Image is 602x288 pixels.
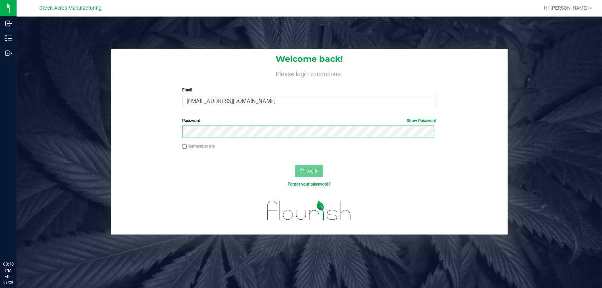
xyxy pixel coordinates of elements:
button: Log In [295,165,323,177]
span: Log In [305,168,319,173]
inline-svg: Outbound [5,50,12,57]
label: Remember me [182,143,215,149]
input: Remember me [182,144,187,149]
span: Hi, [PERSON_NAME]! [544,5,589,11]
p: 08:10 PM EDT [3,261,13,280]
h1: Welcome back! [111,54,508,63]
label: Email [182,87,437,93]
inline-svg: Inbound [5,20,12,27]
a: Show Password [407,118,436,123]
h4: Please login to continue. [111,69,508,77]
img: flourish_logo.svg [260,195,359,227]
span: Green Acres Manufacturing [39,5,101,11]
a: Forgot your password? [288,182,330,187]
p: 08/20 [3,280,13,285]
span: Password [182,118,200,123]
inline-svg: Inventory [5,35,12,42]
